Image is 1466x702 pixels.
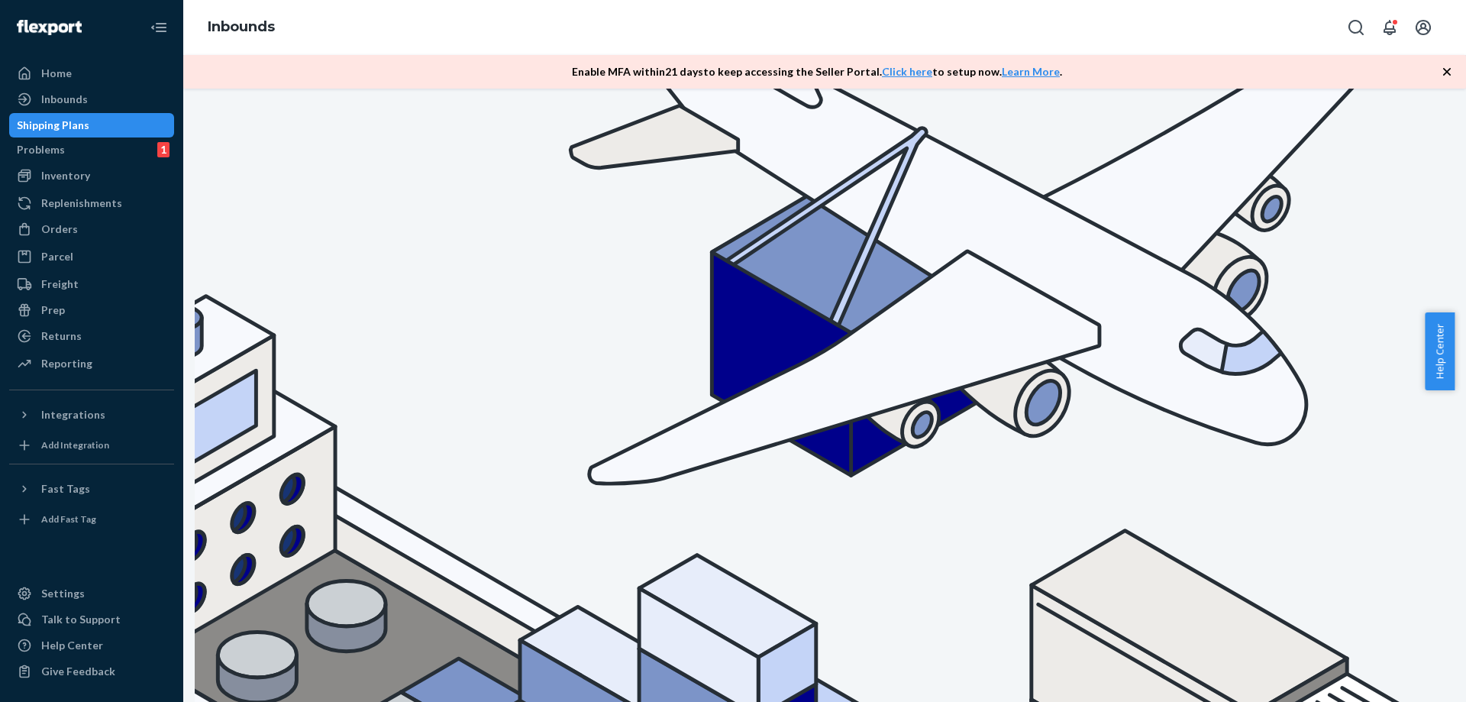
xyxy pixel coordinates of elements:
div: Shipping Plans [17,118,89,133]
a: Problems1 [9,137,174,162]
div: Orders [41,222,78,237]
a: Replenishments [9,191,174,215]
div: Give Feedback [41,664,115,679]
div: Settings [41,586,85,601]
a: Orders [9,217,174,241]
div: Add Integration [41,438,109,451]
button: Open Search Box [1341,12,1371,43]
a: Add Integration [9,433,174,458]
div: Inbounds [41,92,88,107]
a: Prep [9,298,174,322]
a: Click here [882,65,932,78]
a: Home [9,61,174,86]
a: Add Fast Tag [9,507,174,532]
button: Open notifications [1374,12,1405,43]
div: 1 [157,142,170,157]
img: Flexport logo [17,20,82,35]
div: Replenishments [41,196,122,211]
div: Home [41,66,72,81]
div: Fast Tags [41,481,90,497]
div: Returns [41,328,82,344]
a: Inbounds [208,18,275,35]
button: Help Center [1425,312,1455,390]
a: Settings [9,581,174,606]
div: Reporting [41,356,92,371]
button: Fast Tags [9,477,174,501]
a: Inventory [9,163,174,188]
button: Give Feedback [9,659,174,684]
div: Parcel [41,249,73,264]
a: Parcel [9,244,174,269]
a: Reporting [9,351,174,376]
button: Open account menu [1408,12,1439,43]
div: Problems [17,142,65,157]
ol: breadcrumbs [195,5,287,50]
a: Help Center [9,633,174,658]
button: Integrations [9,403,174,427]
div: Integrations [41,407,105,422]
button: Close Navigation [144,12,174,43]
div: Inventory [41,168,90,183]
div: Prep [41,302,65,318]
a: Inbounds [9,87,174,112]
a: Returns [9,324,174,348]
div: Add Fast Tag [41,513,96,526]
a: Learn More [1002,65,1060,78]
div: Talk to Support [41,612,121,627]
a: Talk to Support [9,607,174,632]
a: Shipping Plans [9,113,174,137]
div: Freight [41,277,79,292]
p: Enable MFA within 21 days to keep accessing the Seller Portal. to setup now. . [572,64,1062,79]
a: Freight [9,272,174,296]
div: Help Center [41,638,103,653]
